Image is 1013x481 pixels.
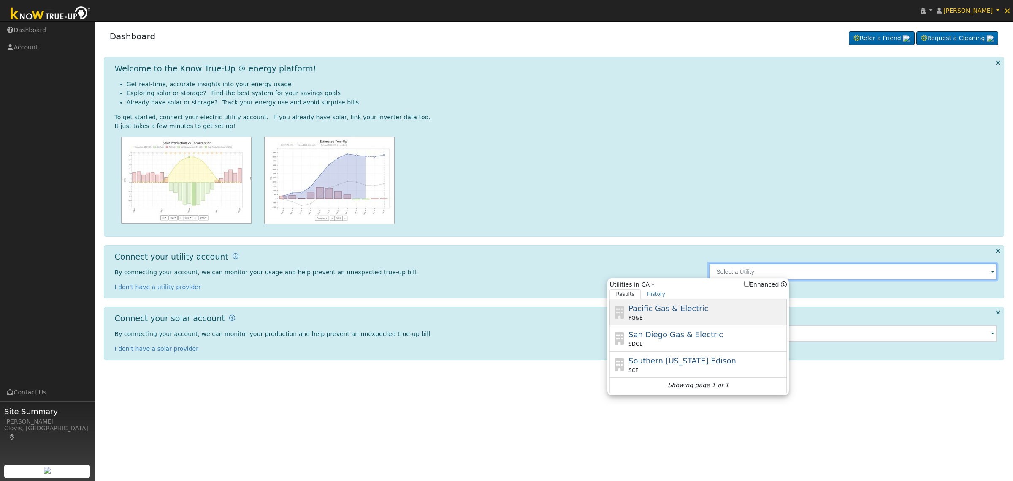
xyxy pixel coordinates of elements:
a: CA [642,280,655,289]
img: retrieve [44,467,51,474]
span: SDGE [628,340,643,348]
li: Already have solar or storage? Track your energy use and avoid surprise bills [127,98,997,107]
a: Enhanced Providers [781,281,787,288]
a: I don't have a utility provider [115,284,201,290]
a: Dashboard [110,31,156,41]
div: It just takes a few minutes to get set up! [115,122,997,131]
input: Select a Utility [709,263,997,280]
span: By connecting your account, we can monitor your production and help prevent an unexpected true-up... [115,331,432,337]
span: PG&E [628,314,642,322]
li: Exploring solar or storage? Find the best system for your savings goals [127,89,997,98]
span: [PERSON_NAME] [943,7,993,14]
a: I don't have a solar provider [115,345,199,352]
a: Refer a Friend [849,31,915,46]
span: × [1004,5,1011,16]
span: San Diego Gas & Electric [628,330,723,339]
div: To get started, connect your electric utility account. If you already have solar, link your inver... [115,113,997,122]
span: Utilities in [609,280,787,289]
h1: Connect your utility account [115,252,228,262]
div: [PERSON_NAME] [4,417,90,426]
li: Get real-time, accurate insights into your energy usage [127,80,997,89]
a: Map [8,434,16,440]
label: Enhanced [744,280,779,289]
h1: Welcome to the Know True-Up ® energy platform! [115,64,317,74]
input: Select an Inverter [709,325,997,342]
img: retrieve [987,35,994,42]
span: Pacific Gas & Electric [628,304,708,313]
input: Enhanced [744,281,750,287]
span: By connecting your account, we can monitor your usage and help prevent an unexpected true-up bill. [115,269,418,276]
span: Southern [US_STATE] Edison [628,356,736,365]
img: retrieve [903,35,910,42]
div: Clovis, [GEOGRAPHIC_DATA] [4,424,90,442]
a: History [641,289,672,299]
span: Site Summary [4,406,90,417]
span: SCE [628,366,639,374]
a: Request a Cleaning [916,31,998,46]
span: Show enhanced providers [744,280,787,289]
a: Results [609,289,641,299]
h1: Connect your solar account [115,314,225,323]
img: Know True-Up [6,5,95,24]
i: Showing page 1 of 1 [668,381,729,390]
